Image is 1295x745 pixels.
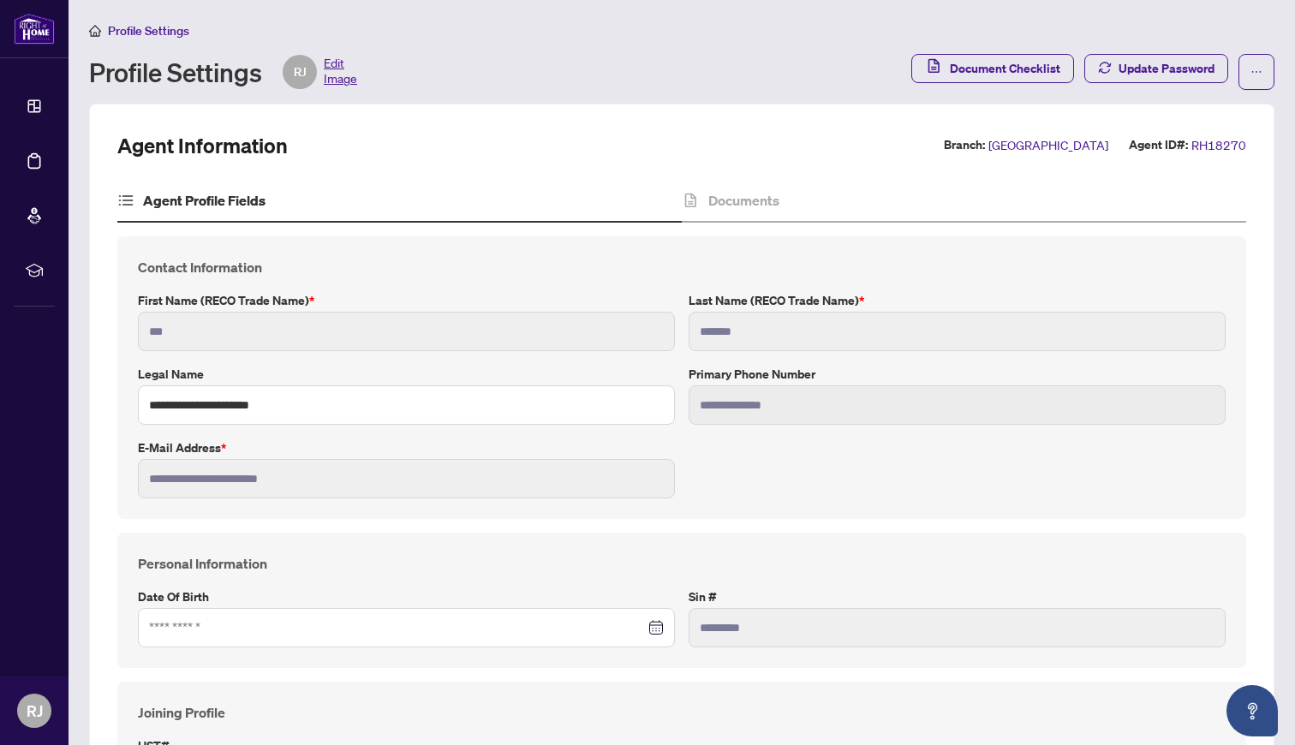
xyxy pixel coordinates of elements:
[689,291,1226,310] label: Last Name (RECO Trade Name)
[138,702,1226,723] h4: Joining Profile
[944,135,985,155] label: Branch:
[138,291,675,310] label: First Name (RECO Trade Name)
[911,54,1074,83] button: Document Checklist
[1119,55,1214,82] span: Update Password
[138,257,1226,277] h4: Contact Information
[1129,135,1188,155] label: Agent ID#:
[1191,135,1246,155] span: RH18270
[138,438,675,457] label: E-mail Address
[689,587,1226,606] label: Sin #
[138,553,1226,574] h4: Personal Information
[89,55,357,89] div: Profile Settings
[138,365,675,384] label: Legal Name
[689,365,1226,384] label: Primary Phone Number
[1226,685,1278,736] button: Open asap
[143,190,266,211] h4: Agent Profile Fields
[27,699,43,723] span: RJ
[950,55,1060,82] span: Document Checklist
[89,25,101,37] span: home
[14,13,55,45] img: logo
[988,135,1108,155] span: [GEOGRAPHIC_DATA]
[1084,54,1228,83] button: Update Password
[117,132,288,159] h2: Agent Information
[138,587,675,606] label: Date of Birth
[708,190,779,211] h4: Documents
[1250,66,1262,78] span: ellipsis
[294,63,307,81] span: RJ
[324,55,357,89] span: Edit Image
[108,23,189,39] span: Profile Settings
